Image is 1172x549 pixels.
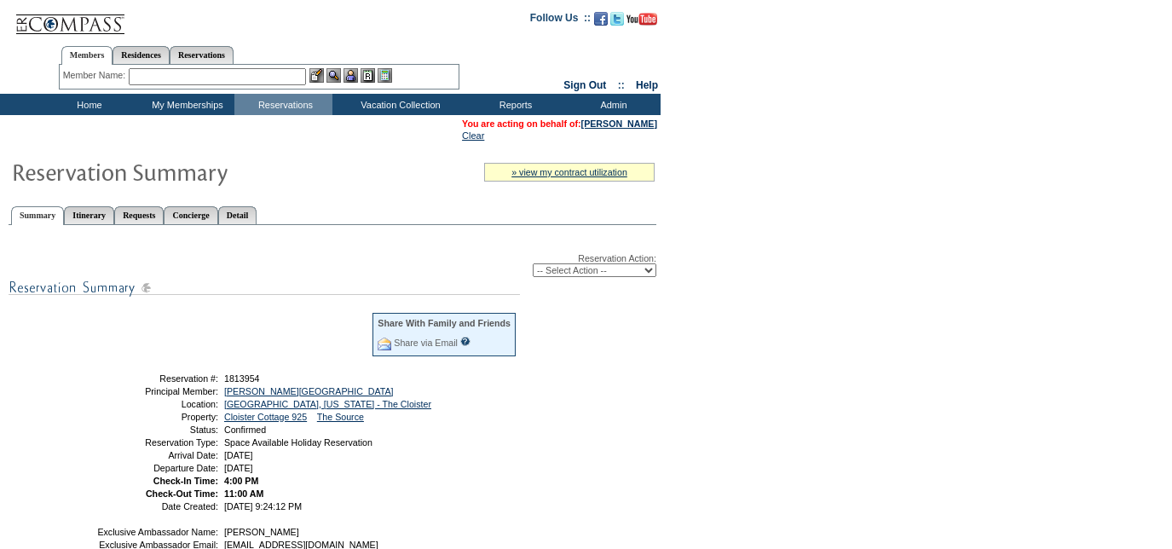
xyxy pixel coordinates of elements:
td: Reports [465,94,563,115]
img: Become our fan on Facebook [594,12,608,26]
span: [DATE] 9:24:12 PM [224,501,302,511]
span: [PERSON_NAME] [224,527,299,537]
a: Summary [11,206,64,225]
a: The Source [317,412,364,422]
strong: Check-Out Time: [146,488,218,499]
td: Home [38,94,136,115]
span: Confirmed [224,425,266,435]
span: 1813954 [224,373,260,384]
td: Location: [96,399,218,409]
img: subTtlResSummary.gif [9,277,520,298]
td: Status: [96,425,218,435]
img: Reservations [361,68,375,83]
td: Admin [563,94,661,115]
span: [DATE] [224,450,253,460]
a: » view my contract utilization [511,167,627,177]
a: Share via Email [394,338,458,348]
a: Follow us on Twitter [610,17,624,27]
div: Share With Family and Friends [378,318,511,328]
img: Follow us on Twitter [610,12,624,26]
img: b_calculator.gif [378,68,392,83]
span: You are acting on behalf of: [462,118,657,129]
a: [PERSON_NAME] [581,118,657,129]
td: Date Created: [96,501,218,511]
a: Concierge [164,206,217,224]
img: Impersonate [344,68,358,83]
a: Residences [113,46,170,64]
img: b_edit.gif [309,68,324,83]
td: Reservation Type: [96,437,218,448]
span: 11:00 AM [224,488,263,499]
td: Reservation #: [96,373,218,384]
td: Exclusive Ambassador Name: [96,527,218,537]
a: Members [61,46,113,65]
td: Reservations [234,94,332,115]
span: :: [618,79,625,91]
td: Property: [96,412,218,422]
td: Principal Member: [96,386,218,396]
a: Subscribe to our YouTube Channel [626,17,657,27]
a: Become our fan on Facebook [594,17,608,27]
a: Detail [218,206,257,224]
img: Subscribe to our YouTube Channel [626,13,657,26]
td: Departure Date: [96,463,218,473]
td: Arrival Date: [96,450,218,460]
td: Follow Us :: [530,10,591,31]
a: [PERSON_NAME][GEOGRAPHIC_DATA] [224,386,394,396]
span: Space Available Holiday Reservation [224,437,372,448]
input: What is this? [460,337,471,346]
div: Member Name: [63,68,129,83]
a: Cloister Cottage 925 [224,412,307,422]
a: Itinerary [64,206,114,224]
strong: Check-In Time: [153,476,218,486]
a: Requests [114,206,164,224]
a: Help [636,79,658,91]
img: View [326,68,341,83]
td: My Memberships [136,94,234,115]
div: Reservation Action: [9,253,656,277]
a: Sign Out [563,79,606,91]
a: Reservations [170,46,234,64]
a: [GEOGRAPHIC_DATA], [US_STATE] - The Cloister [224,399,431,409]
td: Vacation Collection [332,94,465,115]
a: Clear [462,130,484,141]
img: Reservaton Summary [11,154,352,188]
span: 4:00 PM [224,476,258,486]
span: [DATE] [224,463,253,473]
